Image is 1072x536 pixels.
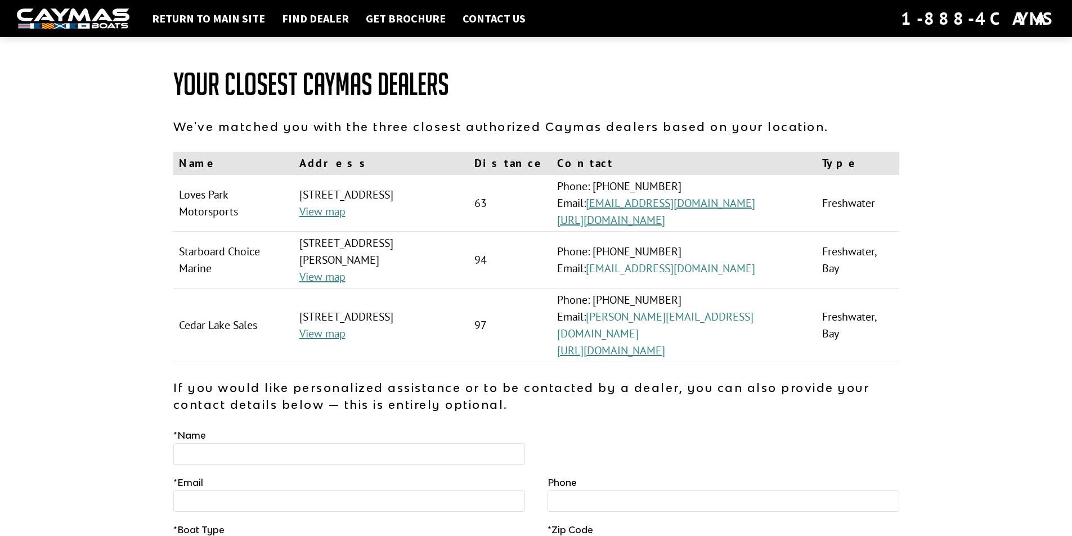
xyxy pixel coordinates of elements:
[586,196,755,210] a: [EMAIL_ADDRESS][DOMAIN_NAME]
[294,175,469,232] td: [STREET_ADDRESS]
[173,175,294,232] td: Loves Park Motorsports
[173,232,294,289] td: Starboard Choice Marine
[173,118,899,135] p: We've matched you with the three closest authorized Caymas dealers based on your location.
[557,213,665,227] a: [URL][DOMAIN_NAME]
[173,289,294,362] td: Cedar Lake Sales
[901,6,1055,31] div: 1-888-4CAYMAS
[146,11,271,26] a: Return to main site
[469,289,551,362] td: 97
[360,11,451,26] a: Get Brochure
[299,269,346,284] a: View map
[551,232,817,289] td: Phone: [PHONE_NUMBER] Email:
[817,289,899,362] td: Freshwater, Bay
[173,476,203,489] label: Email
[469,232,551,289] td: 94
[548,476,577,489] label: Phone
[469,175,551,232] td: 63
[294,152,469,175] th: Address
[551,152,817,175] th: Contact
[469,152,551,175] th: Distance
[557,309,753,341] a: [PERSON_NAME][EMAIL_ADDRESS][DOMAIN_NAME]
[173,429,206,442] label: Name
[276,11,355,26] a: Find Dealer
[17,8,129,29] img: white-logo-c9c8dbefe5ff5ceceb0f0178aa75bf4bb51f6bca0971e226c86eb53dfe498488.png
[457,11,531,26] a: Contact Us
[817,232,899,289] td: Freshwater, Bay
[557,343,665,358] a: [URL][DOMAIN_NAME]
[294,289,469,362] td: [STREET_ADDRESS]
[299,326,346,341] a: View map
[173,379,899,413] p: If you would like personalized assistance or to be contacted by a dealer, you can also provide yo...
[173,152,294,175] th: Name
[294,232,469,289] td: [STREET_ADDRESS][PERSON_NAME]
[173,67,899,101] h1: Your Closest Caymas Dealers
[551,289,817,362] td: Phone: [PHONE_NUMBER] Email:
[817,152,899,175] th: Type
[299,204,346,219] a: View map
[551,175,817,232] td: Phone: [PHONE_NUMBER] Email:
[817,175,899,232] td: Freshwater
[586,261,755,276] a: [EMAIL_ADDRESS][DOMAIN_NAME]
